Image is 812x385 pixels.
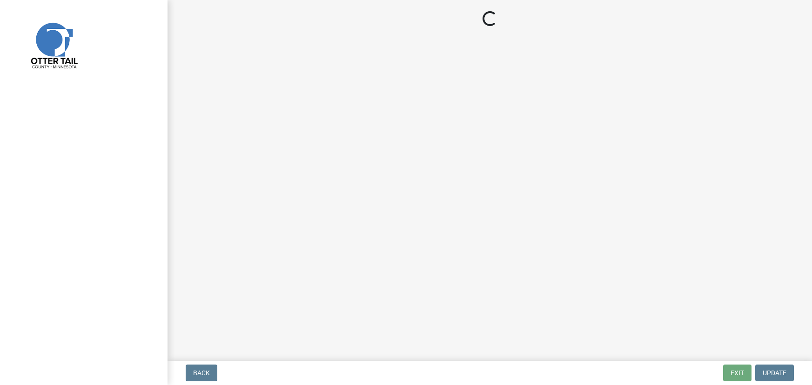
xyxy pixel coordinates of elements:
button: Exit [723,365,752,381]
button: Update [755,365,794,381]
span: Back [193,369,210,377]
span: Update [763,369,786,377]
img: Otter Tail County, Minnesota [19,10,88,80]
button: Back [186,365,217,381]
